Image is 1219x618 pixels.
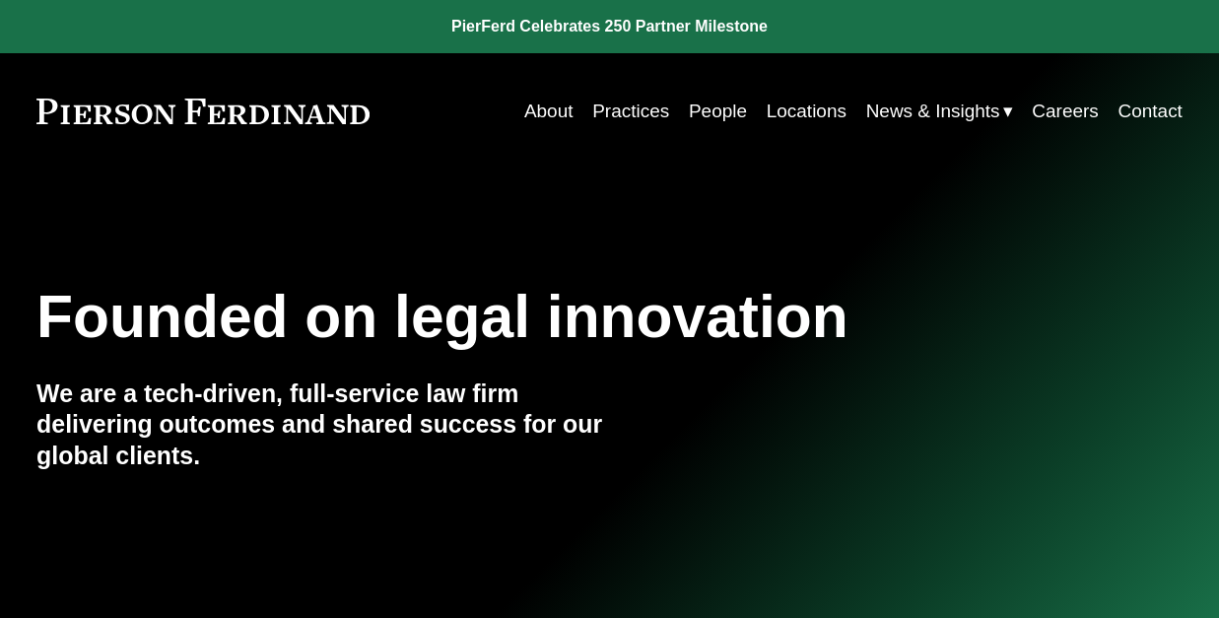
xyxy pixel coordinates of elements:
h1: Founded on legal innovation [36,283,991,351]
a: Careers [1032,93,1098,130]
a: People [689,93,747,130]
a: folder dropdown [866,93,1013,130]
a: About [524,93,574,130]
a: Contact [1118,93,1183,130]
span: News & Insights [866,95,1000,128]
a: Practices [592,93,669,130]
a: Locations [767,93,847,130]
h4: We are a tech-driven, full-service law firm delivering outcomes and shared success for our global... [36,378,609,472]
